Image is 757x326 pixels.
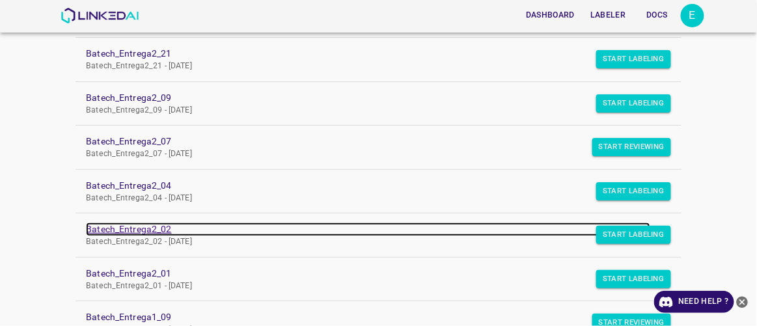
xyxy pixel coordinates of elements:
p: Batech_Entrega2_21 - [DATE] [86,61,650,72]
button: Labeler [585,5,631,26]
a: Batech_Entrega2_07 [86,135,650,148]
button: Start Reviewing [592,138,671,156]
a: Dashboard [518,2,583,29]
a: Labeler [583,2,633,29]
button: close-help [734,291,750,313]
button: Dashboard [521,5,580,26]
a: Batech_Entrega2_21 [86,47,650,61]
a: Batech_Entrega2_01 [86,267,650,280]
img: LinkedAI [61,8,139,23]
button: Start Labeling [596,182,671,200]
p: Batech_Entrega2_04 - [DATE] [86,193,650,204]
button: Docs [637,5,678,26]
p: Batech_Entrega2_09 - [DATE] [86,105,650,116]
a: Need Help ? [654,291,734,313]
a: Docs [634,2,681,29]
button: Start Labeling [596,270,671,288]
p: Batech_Entrega2_01 - [DATE] [86,280,650,292]
button: Start Labeling [596,50,671,68]
button: Open settings [681,4,704,27]
div: E [681,4,704,27]
button: Start Labeling [596,226,671,244]
p: Batech_Entrega2_02 - [DATE] [86,236,650,248]
p: Batech_Entrega2_07 - [DATE] [86,148,650,160]
a: Batech_Entrega2_04 [86,179,650,193]
a: Batech_Entrega2_02 [86,223,650,236]
button: Start Labeling [596,94,671,113]
a: Batech_Entrega1_09 [86,310,650,324]
a: Batech_Entrega2_09 [86,91,650,105]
